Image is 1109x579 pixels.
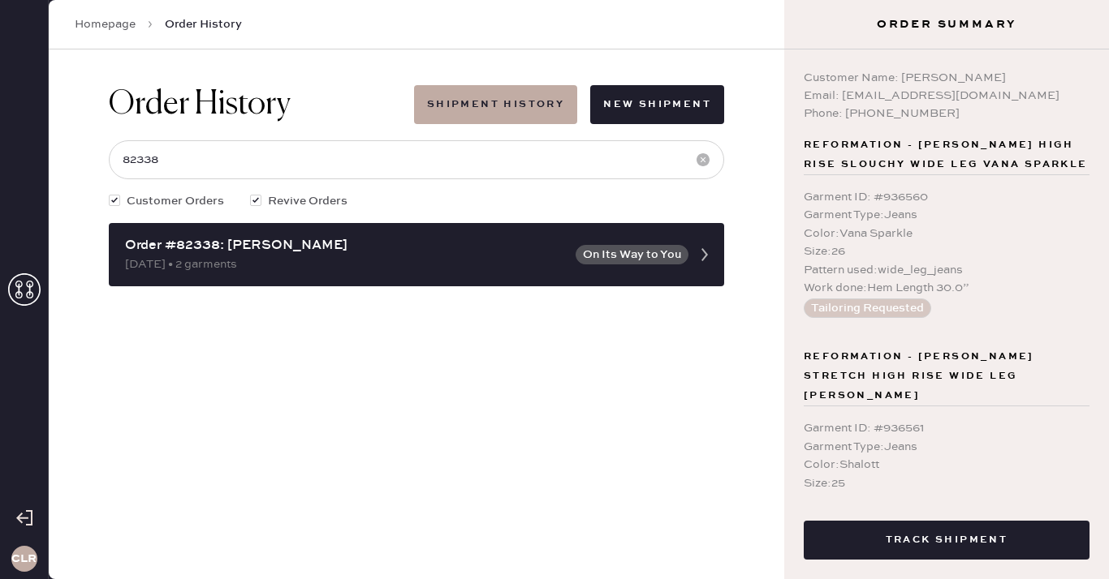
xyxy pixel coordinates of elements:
[125,236,566,255] div: Order #82338: [PERSON_NAME]
[804,188,1090,206] div: Garment ID : # 936560
[268,192,347,210] span: Revive Orders
[590,85,724,124] button: New Shipment
[576,245,688,264] button: On Its Way to You
[804,135,1090,174] span: Reformation - [PERSON_NAME] High Rise Slouchy Wide Leg Vana Sparkle
[125,255,566,273] div: [DATE] • 2 garments
[804,456,1090,474] div: Color : Shalott
[804,419,1090,437] div: Garment ID : # 936561
[804,347,1090,405] span: Reformation - [PERSON_NAME] Stretch High Rise Wide Leg [PERSON_NAME]
[1032,506,1102,576] iframe: Front Chat
[109,85,291,124] h1: Order History
[804,69,1090,87] div: Customer Name: [PERSON_NAME]
[165,16,242,32] span: Order History
[804,242,1090,260] div: Size : 26
[804,105,1090,122] div: Phone: [PHONE_NUMBER]
[804,225,1090,242] div: Color : Vana Sparkle
[804,298,931,318] button: Tailoring Requested
[109,140,724,179] input: Search by order number, customer name, email or phone number
[11,553,37,564] h3: CLR
[804,521,1090,560] button: Track Shipment
[804,438,1090,456] div: Garment Type : Jeans
[804,87,1090,105] div: Email: [EMAIL_ADDRESS][DOMAIN_NAME]
[804,206,1090,224] div: Garment Type : Jeans
[804,261,1090,279] div: Pattern used : wide_leg_jeans
[127,192,224,210] span: Customer Orders
[784,16,1109,32] h3: Order Summary
[414,85,577,124] button: Shipment History
[804,474,1090,492] div: Size : 25
[804,531,1090,547] a: Track Shipment
[804,279,1090,297] div: Work done : Hem Length 30.0”
[75,16,136,32] a: Homepage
